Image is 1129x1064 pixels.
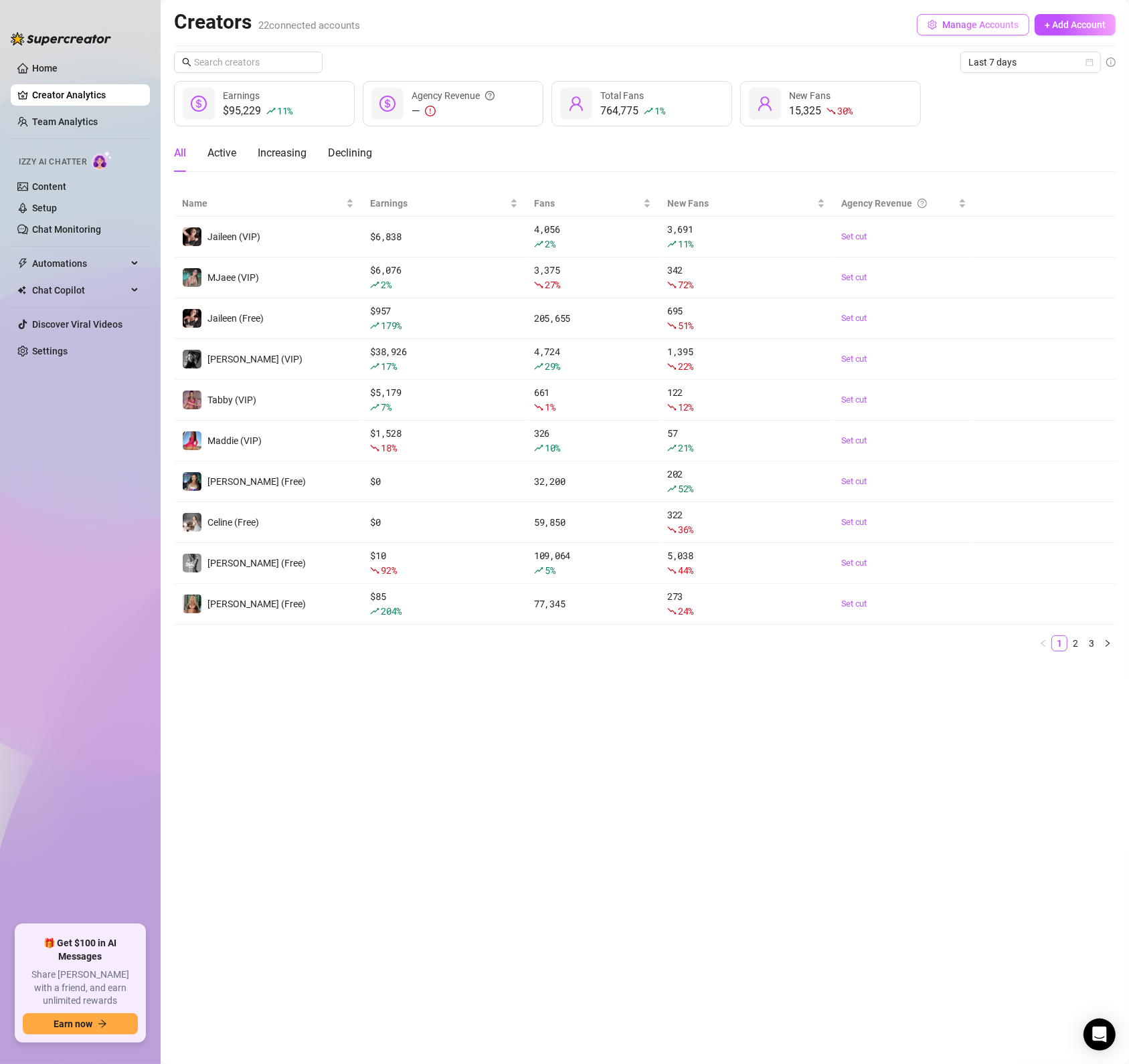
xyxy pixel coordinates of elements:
[678,441,693,454] span: 21 %
[667,403,677,412] span: fall
[534,385,651,415] div: 661
[667,566,677,575] span: fall
[644,106,653,116] span: rise
[207,517,259,528] span: Celine (Free)
[678,482,693,495] span: 52 %
[667,385,825,415] div: 122
[485,88,495,103] span: question-circle
[207,599,306,609] span: [PERSON_NAME] (Free)
[32,116,98,127] a: Team Analytics
[678,319,693,332] span: 51 %
[23,937,138,963] span: 🎁 Get $100 in AI Messages
[266,106,276,116] span: rise
[370,548,518,578] div: $ 10
[23,968,138,1008] span: Share [PERSON_NAME] with a friend, and earn unlimited rewards
[370,426,518,455] div: $ 1,528
[667,362,677,371] span: fall
[32,203,57,213] a: Setup
[534,239,543,249] span: rise
[183,513,201,532] img: Celine (Free)
[678,564,693,576] span: 44 %
[183,554,201,572] img: Kennedy (Free)
[370,229,518,244] div: $ 6,838
[667,344,825,374] div: 1,395
[183,309,201,328] img: Jaileen (Free)
[600,90,644,101] span: Total Fans
[678,401,693,413] span: 12 %
[841,393,966,407] a: Set cut
[1085,58,1094,66] span: calendar
[545,401,555,413] span: 1 %
[23,1013,138,1035] button: Earn nowarrow-right
[381,564,396,576] span: 92 %
[370,474,518,489] div: $ 0
[412,103,495,119] div: —
[1067,635,1083,651] li: 2
[928,20,937,29] span: setting
[1083,1019,1116,1051] div: Open Intercom Messenger
[19,156,86,169] span: Izzy AI Chatter
[667,589,825,619] div: 273
[328,145,372,161] div: Declining
[678,360,693,373] span: 22 %
[183,268,201,287] img: MJaee (VIP)
[32,346,68,356] a: Settings
[534,597,651,611] div: 77,345
[174,145,186,161] div: All
[1052,636,1067,651] a: 1
[223,103,292,119] div: $95,229
[534,566,543,575] span: rise
[32,280,127,301] span: Chat Copilot
[370,280,379,290] span: rise
[381,441,396,454] span: 18 %
[381,401,391,413] span: 7 %
[207,435,262,446] span: Maddie (VIP)
[1106,58,1116,67] span: info-circle
[1104,639,1112,647] span: right
[667,508,825,537] div: 322
[667,280,677,290] span: fall
[667,443,677,453] span: rise
[223,90,260,101] span: Earnings
[194,55,304,70] input: Search creators
[659,191,833,217] th: New Fans
[379,96,396,112] span: dollar-circle
[207,231,260,242] span: Jaileen (VIP)
[370,263,518,292] div: $ 6,076
[678,278,693,291] span: 72 %
[32,84,139,106] a: Creator Analytics
[545,278,560,291] span: 27 %
[534,196,640,211] span: Fans
[534,515,651,530] div: 59,850
[534,311,651,326] div: 205,655
[174,191,362,217] th: Name
[17,286,26,295] img: Chat Copilot
[757,96,773,112] span: user
[827,106,836,116] span: fall
[1035,635,1051,651] button: left
[182,196,343,211] span: Name
[32,319,122,330] a: Discover Viral Videos
[667,607,677,616] span: fall
[277,104,292,117] span: 11 %
[841,475,966,488] a: Set cut
[841,597,966,611] a: Set cut
[1084,636,1099,651] a: 3
[370,304,518,333] div: $ 957
[667,321,677,330] span: fall
[968,52,1093,72] span: Last 7 days
[534,403,543,412] span: fall
[534,280,543,290] span: fall
[600,103,665,119] div: 764,775
[1083,635,1100,651] li: 3
[370,321,379,330] span: rise
[917,14,1029,35] button: Manage Accounts
[534,362,543,371] span: rise
[207,476,306,487] span: [PERSON_NAME] (Free)
[98,1019,107,1029] span: arrow-right
[678,237,693,250] span: 11 %
[381,360,396,373] span: 17 %
[918,196,927,211] span: question-circle
[545,237,555,250] span: 2 %
[667,548,825,578] div: 5,038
